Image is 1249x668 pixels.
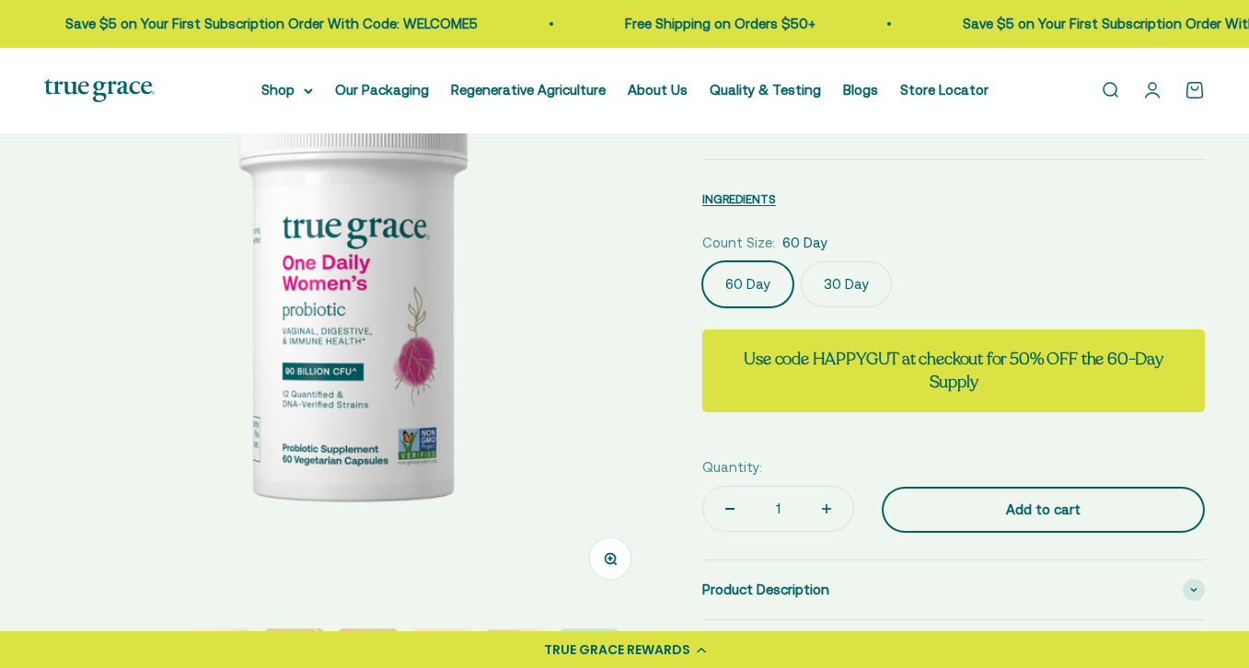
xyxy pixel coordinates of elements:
summary: Product Description [702,560,1205,619]
a: Free Shipping on Orders $50+ [532,16,723,31]
button: Add to cart [882,487,1205,533]
span: 60 Day [782,232,827,254]
div: Add to cart [919,499,1168,521]
div: TRUE GRACE REWARDS [544,640,690,660]
label: Quantity: [702,456,762,478]
a: Our Packaging [335,82,429,98]
button: INGREDIENTS [702,188,776,210]
strong: Use code HAPPYGUT at checkout for 50% OFF the 60-Day Supply [744,348,1163,393]
a: Store Locator [900,82,989,98]
span: INGREDIENTS [702,192,776,206]
button: Increase quantity [800,487,853,531]
span: Product Description [702,579,829,601]
a: Regenerative Agriculture [451,82,606,98]
a: Blogs [843,82,878,98]
a: About Us [628,82,688,98]
legend: Count Size: [702,232,775,254]
button: Decrease quantity [703,487,757,531]
summary: Shop [261,79,313,101]
a: Quality & Testing [710,82,821,98]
